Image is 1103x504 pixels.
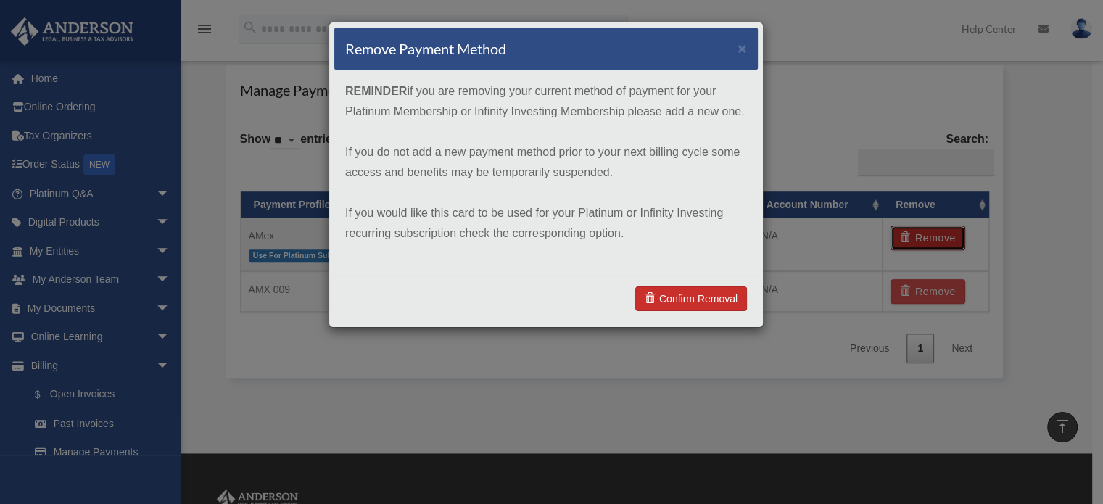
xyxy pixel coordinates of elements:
h4: Remove Payment Method [345,38,506,59]
p: If you would like this card to be used for your Platinum or Infinity Investing recurring subscrip... [345,203,747,244]
div: if you are removing your current method of payment for your Platinum Membership or Infinity Inves... [334,70,758,275]
button: × [738,41,747,56]
a: Confirm Removal [635,286,747,311]
strong: REMINDER [345,85,407,97]
p: If you do not add a new payment method prior to your next billing cycle some access and benefits ... [345,142,747,183]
